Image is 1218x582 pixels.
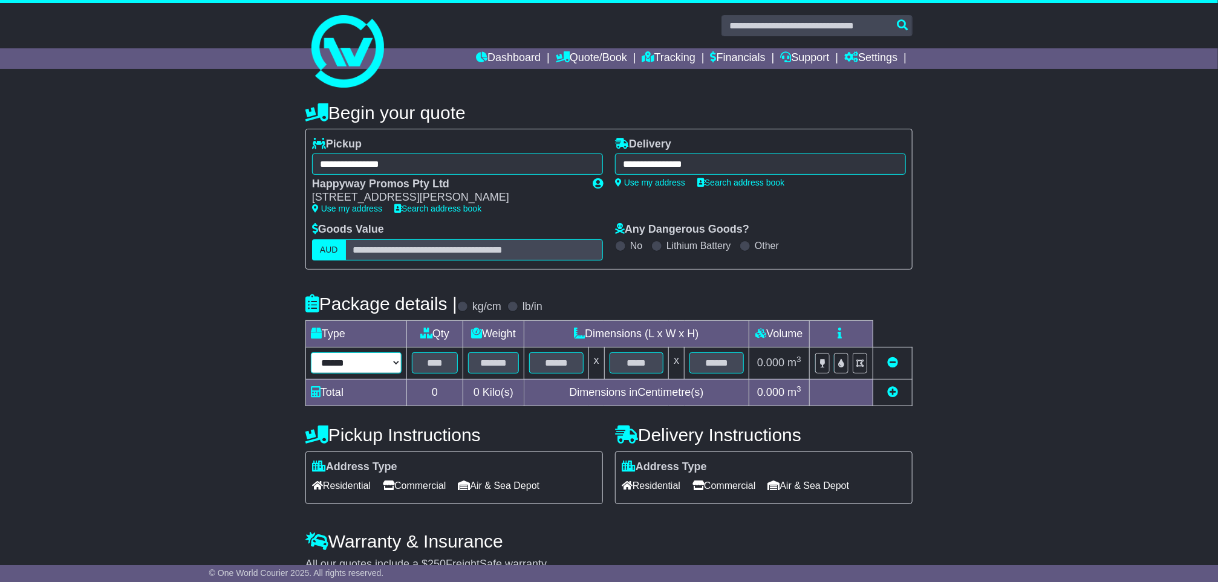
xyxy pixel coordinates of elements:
a: Quote/Book [556,48,627,69]
h4: Warranty & Insurance [305,531,913,551]
a: Financials [711,48,766,69]
a: Support [781,48,830,69]
span: 0.000 [757,386,784,398]
div: [STREET_ADDRESS][PERSON_NAME] [312,191,581,204]
td: Volume [749,320,809,347]
td: Total [306,379,407,406]
span: Residential [622,476,680,495]
label: lb/in [523,300,542,314]
a: Use my address [615,178,685,187]
label: AUD [312,239,346,260]
span: Residential [312,476,371,495]
h4: Delivery Instructions [615,425,913,445]
h4: Begin your quote [305,103,913,123]
td: Dimensions in Centimetre(s) [524,379,749,406]
span: 0.000 [757,357,784,369]
a: Dashboard [476,48,541,69]
label: Other [755,240,779,251]
sup: 3 [796,355,801,364]
span: 0 [474,386,480,398]
a: Remove this item [887,357,898,369]
td: Weight [463,320,524,347]
label: Lithium Battery [666,240,731,251]
h4: Pickup Instructions [305,425,603,445]
a: Search address book [394,204,481,213]
span: Commercial [383,476,446,495]
label: Any Dangerous Goods? [615,223,749,236]
label: Delivery [615,138,671,151]
h4: Package details | [305,294,457,314]
label: No [630,240,642,251]
label: Address Type [622,461,707,474]
td: x [588,347,604,379]
td: 0 [407,379,463,406]
td: x [669,347,685,379]
a: Search address book [697,178,784,187]
a: Settings [844,48,897,69]
label: kg/cm [472,300,501,314]
span: Air & Sea Depot [458,476,540,495]
sup: 3 [796,384,801,393]
label: Goods Value [312,223,384,236]
div: Happyway Promos Pty Ltd [312,178,581,191]
span: m [787,386,801,398]
span: m [787,357,801,369]
a: Tracking [642,48,695,69]
span: 250 [428,558,446,570]
td: Type [306,320,407,347]
a: Add new item [887,386,898,398]
div: All our quotes include a $ FreightSafe warranty. [305,558,913,571]
td: Kilo(s) [463,379,524,406]
label: Address Type [312,461,397,474]
label: Pickup [312,138,362,151]
span: Air & Sea Depot [768,476,850,495]
span: © One World Courier 2025. All rights reserved. [209,568,384,578]
span: Commercial [692,476,755,495]
td: Dimensions (L x W x H) [524,320,749,347]
a: Use my address [312,204,382,213]
td: Qty [407,320,463,347]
